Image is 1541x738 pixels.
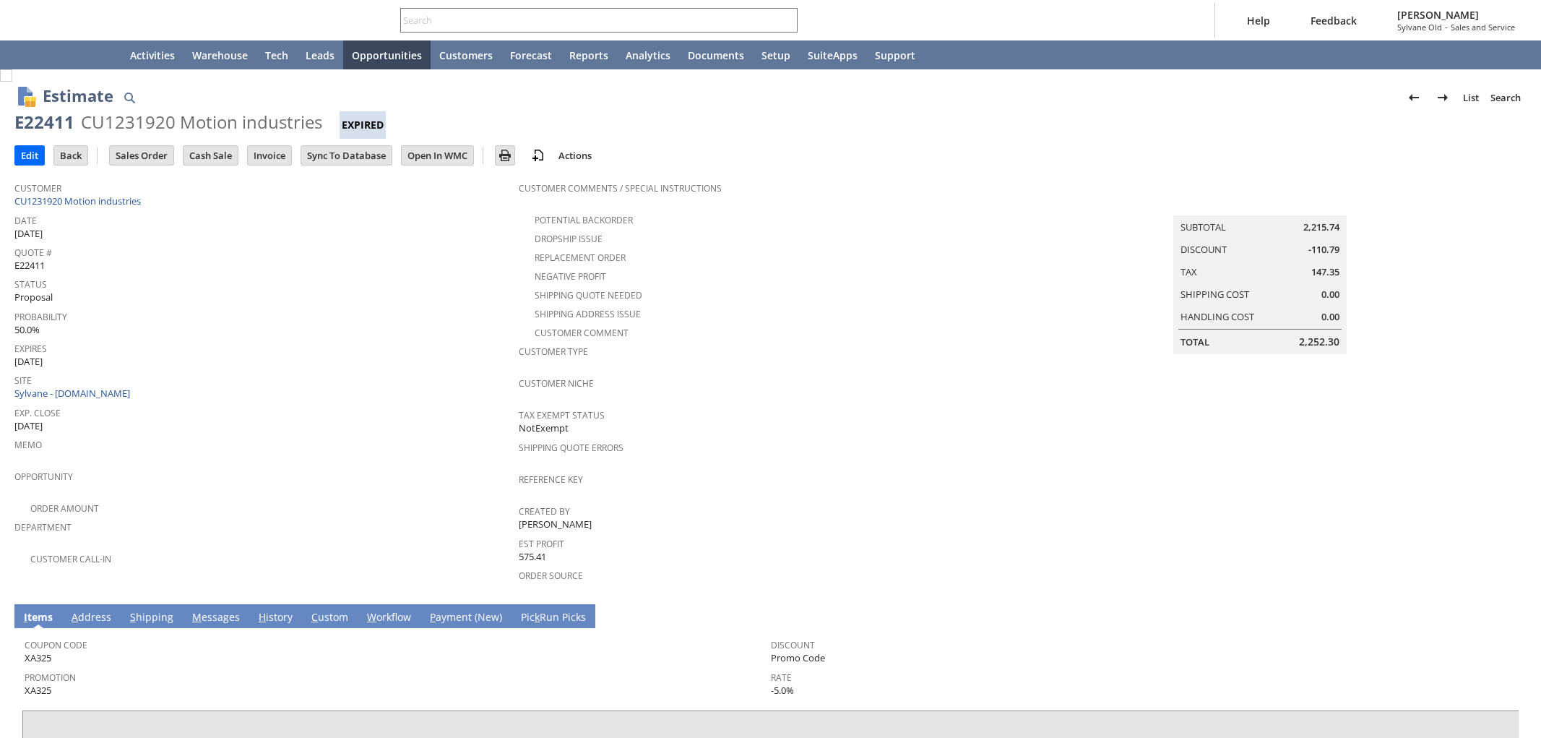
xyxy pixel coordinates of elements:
[535,308,641,320] a: Shipping Address Issue
[121,40,184,69] a: Activities
[439,48,493,62] span: Customers
[367,610,376,624] span: W
[1451,22,1515,33] span: Sales and Service
[1321,288,1339,301] span: 0.00
[1397,22,1442,33] span: Sylvane Old
[519,442,623,454] a: Shipping Quote Errors
[14,374,32,387] a: Site
[14,407,61,419] a: Exp. Close
[519,182,722,194] a: Customer Comments / Special Instructions
[14,323,40,337] span: 50.0%
[535,610,540,624] span: k
[14,387,134,400] a: Sylvane - [DOMAIN_NAME]
[535,233,603,245] a: Dropship Issue
[510,48,552,62] span: Forecast
[14,182,61,194] a: Customer
[496,147,514,164] img: Print
[617,40,679,69] a: Analytics
[1180,335,1209,348] a: Total
[25,684,51,698] span: XA325
[110,146,173,165] input: Sales Order
[761,48,790,62] span: Setup
[14,194,144,207] a: CU1231920 Motion industries
[866,40,924,69] a: Support
[14,419,43,433] span: [DATE]
[61,46,78,64] svg: Shortcuts
[799,40,866,69] a: SuiteApps
[875,48,915,62] span: Support
[352,48,422,62] span: Opportunities
[265,48,288,62] span: Tech
[95,46,113,64] svg: Home
[1299,335,1339,349] span: 2,252.30
[519,570,583,582] a: Order Source
[26,46,43,64] svg: Recent Records
[14,227,43,241] span: [DATE]
[535,289,642,301] a: Shipping Quote Needed
[184,146,238,165] input: Cash Sale
[679,40,753,69] a: Documents
[535,270,606,283] a: Negative Profit
[14,215,37,227] a: Date
[14,521,72,533] a: Department
[519,550,546,564] span: 575.41
[43,84,113,108] h1: Estimate
[519,346,588,358] a: Customer Type
[130,610,136,624] span: S
[25,672,76,684] a: Promotion
[72,610,78,624] span: A
[255,610,296,626] a: History
[519,505,570,518] a: Created By
[121,89,138,106] img: Quick Find
[192,48,248,62] span: Warehouse
[1308,243,1339,257] span: -110.79
[519,421,569,435] span: NotExempt
[130,48,175,62] span: Activities
[81,111,322,134] div: CU1231920 Motion industries
[402,146,473,165] input: Open In WMC
[1457,86,1485,109] a: List
[426,610,506,626] a: Payment (New)
[517,610,590,626] a: PickRun Picks
[1311,14,1357,27] span: Feedback
[68,610,115,626] a: Address
[189,610,243,626] a: Messages
[501,40,561,69] a: Forecast
[1180,310,1254,323] a: Handling Cost
[771,672,792,684] a: Rate
[808,48,858,62] span: SuiteApps
[14,343,47,355] a: Expires
[311,610,318,624] span: C
[1445,22,1448,33] span: -
[688,48,744,62] span: Documents
[535,252,626,264] a: Replacement Order
[519,377,594,390] a: Customer Niche
[14,311,67,323] a: Probability
[1247,14,1270,27] span: Help
[1321,310,1339,324] span: 0.00
[52,40,87,69] div: Shortcuts
[14,355,43,369] span: [DATE]
[25,651,51,665] span: XA325
[519,473,583,486] a: Reference Key
[771,651,825,665] span: Promo Code
[1180,288,1249,301] a: Shipping Cost
[87,40,121,69] a: Home
[777,12,795,29] svg: Search
[306,48,334,62] span: Leads
[1180,265,1197,278] a: Tax
[626,48,670,62] span: Analytics
[340,111,386,139] div: Expired
[753,40,799,69] a: Setup
[308,610,352,626] a: Custom
[184,40,256,69] a: Warehouse
[15,146,44,165] input: Edit
[248,146,291,165] input: Invoice
[431,40,501,69] a: Customers
[363,610,415,626] a: Workflow
[530,147,547,164] img: add-record.svg
[20,610,56,626] a: Items
[14,111,74,134] div: E22411
[17,40,52,69] a: Recent Records
[535,327,629,339] a: Customer Comment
